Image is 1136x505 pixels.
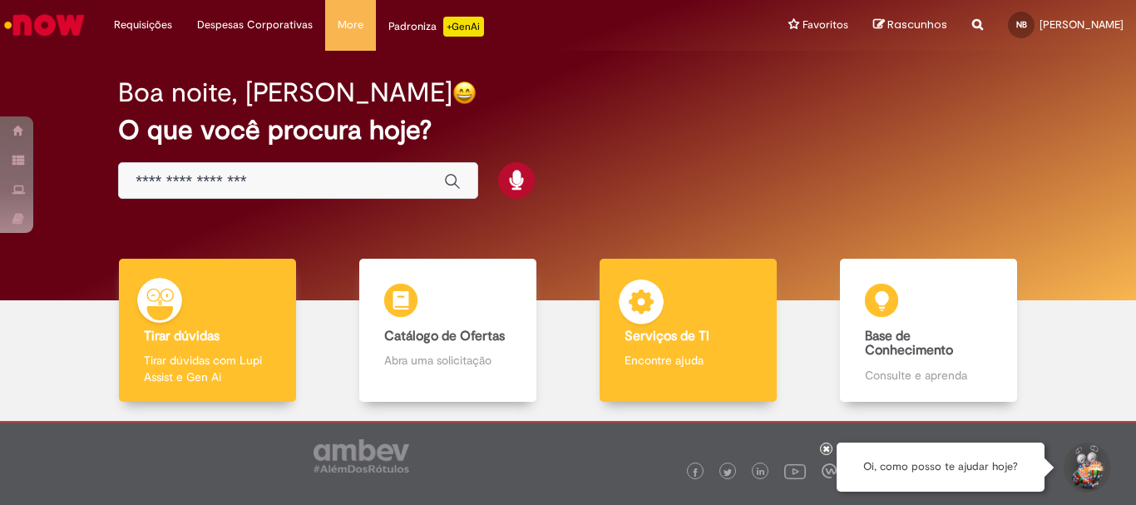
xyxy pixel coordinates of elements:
span: [PERSON_NAME] [1040,17,1124,32]
div: Oi, como posso te ajudar hoje? [837,443,1045,492]
span: Favoritos [803,17,848,33]
a: Rascunhos [873,17,947,33]
img: ServiceNow [2,8,87,42]
div: Padroniza [388,17,484,37]
img: happy-face.png [452,81,477,105]
h2: O que você procura hoje? [118,116,1018,145]
b: Serviços de TI [625,328,709,344]
p: +GenAi [443,17,484,37]
img: logo_footer_twitter.png [724,468,732,477]
a: Tirar dúvidas Tirar dúvidas com Lupi Assist e Gen Ai [87,259,328,403]
p: Abra uma solicitação [384,352,511,369]
img: logo_footer_facebook.png [691,468,699,477]
p: Tirar dúvidas com Lupi Assist e Gen Ai [144,352,270,385]
span: NB [1016,19,1027,30]
p: Encontre ajuda [625,352,751,369]
button: Iniciar Conversa de Suporte [1061,443,1111,493]
b: Base de Conhecimento [865,328,953,359]
img: logo_footer_ambev_rotulo_gray.png [314,439,409,473]
p: Consulte e aprenda [865,367,991,384]
span: Despesas Corporativas [197,17,313,33]
b: Catálogo de Ofertas [384,328,505,344]
span: Rascunhos [887,17,947,32]
h2: Boa noite, [PERSON_NAME] [118,78,452,107]
b: Tirar dúvidas [144,328,220,344]
img: logo_footer_linkedin.png [757,468,765,478]
a: Base de Conhecimento Consulte e aprenda [808,259,1049,403]
span: More [338,17,363,33]
img: logo_footer_workplace.png [822,463,837,478]
a: Serviços de TI Encontre ajuda [568,259,808,403]
span: Requisições [114,17,172,33]
img: logo_footer_youtube.png [784,460,806,482]
a: Catálogo de Ofertas Abra uma solicitação [328,259,568,403]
